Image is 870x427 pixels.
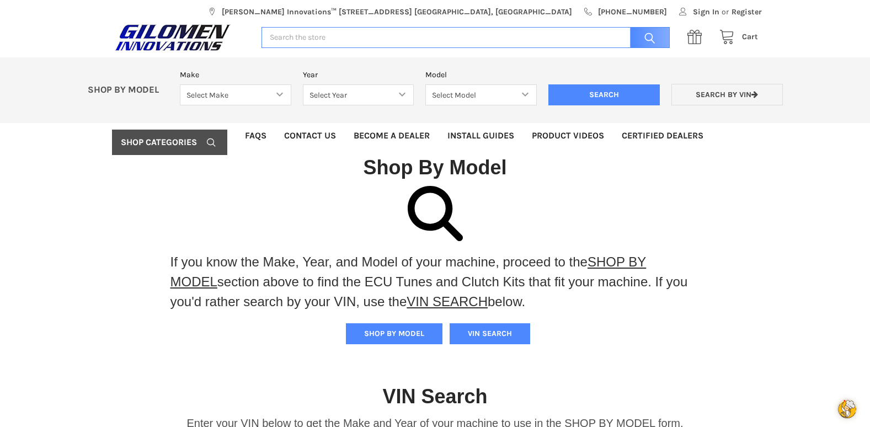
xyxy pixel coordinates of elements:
[180,69,291,81] label: Make
[742,32,758,41] span: Cart
[523,123,613,148] a: Product Videos
[425,69,537,81] label: Model
[450,323,530,344] button: VIN SEARCH
[345,123,439,148] a: Become a Dealer
[548,84,660,105] input: Search
[275,123,345,148] a: Contact Us
[346,323,442,344] button: SHOP BY MODEL
[439,123,523,148] a: Install Guides
[112,24,250,51] a: GILOMEN INNOVATIONS
[170,254,647,289] a: SHOP BY MODEL
[112,155,757,180] h1: Shop By Model
[303,69,414,81] label: Year
[671,84,783,105] a: Search by VIN
[407,294,488,309] a: VIN SEARCH
[236,123,275,148] a: FAQs
[713,30,758,44] a: Cart
[261,27,669,49] input: Search the store
[382,384,487,409] h1: VIN Search
[693,6,719,18] span: Sign In
[170,252,700,312] p: If you know the Make, Year, and Model of your machine, proceed to the section above to find the E...
[613,123,712,148] a: Certified Dealers
[222,6,572,18] span: [PERSON_NAME] Innovations™ [STREET_ADDRESS] [GEOGRAPHIC_DATA], [GEOGRAPHIC_DATA]
[598,6,667,18] span: [PHONE_NUMBER]
[112,130,227,155] a: Shop Categories
[112,24,233,51] img: GILOMEN INNOVATIONS
[625,27,670,49] input: Search
[82,84,174,96] p: SHOP BY MODEL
